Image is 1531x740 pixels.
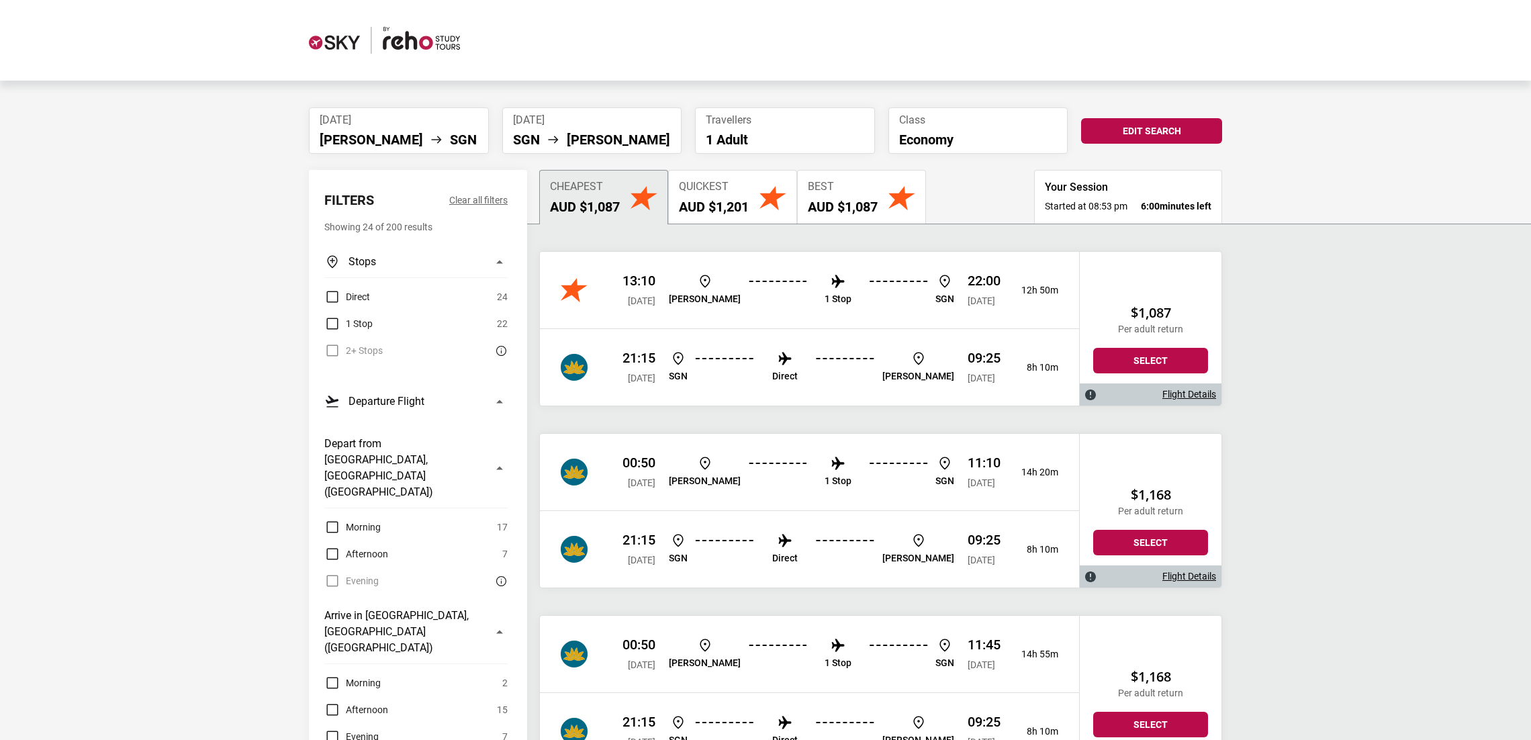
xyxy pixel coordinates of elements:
[669,657,741,669] p: [PERSON_NAME]
[1011,467,1058,478] p: 14h 20m
[1081,118,1222,144] button: Edit Search
[540,252,1079,406] div: Jetstar 13:10 [DATE] [PERSON_NAME] 1 Stop SGN 22:00 [DATE] 12h 50mVietnam Airlines 21:15 [DATE] S...
[622,714,655,730] p: 21:15
[669,293,741,305] p: [PERSON_NAME]
[968,455,1001,471] p: 11:10
[561,354,588,381] img: Vietjet
[899,132,1058,148] p: Economy
[1011,726,1058,737] p: 8h 10m
[324,316,373,332] label: 1 Stop
[622,350,655,366] p: 21:15
[808,181,878,193] span: Best
[324,702,388,718] label: Afternoon
[324,385,508,417] button: Departure Flight
[324,192,374,208] h2: Filters
[772,371,798,382] p: Direct
[1011,285,1058,296] p: 12h 50m
[808,199,878,215] h2: AUD $1,087
[346,289,370,305] span: Direct
[968,477,995,488] span: [DATE]
[324,428,508,508] button: Depart from [GEOGRAPHIC_DATA], [GEOGRAPHIC_DATA] ([GEOGRAPHIC_DATA])
[1045,181,1211,194] h3: Your Session
[628,555,655,565] span: [DATE]
[449,192,508,208] button: Clear all filters
[320,113,478,126] span: [DATE]
[550,181,620,193] span: Cheapest
[935,657,954,669] p: SGN
[968,637,1001,653] p: 11:45
[622,637,655,653] p: 00:50
[669,371,688,382] p: SGN
[1093,530,1208,555] button: Select
[346,702,388,718] span: Afternoon
[825,657,851,669] p: 1 Stop
[502,546,508,562] span: 7
[324,600,508,664] button: Arrive in [GEOGRAPHIC_DATA], [GEOGRAPHIC_DATA] ([GEOGRAPHIC_DATA])
[497,316,508,332] span: 22
[1093,487,1208,503] h2: $1,168
[669,475,741,487] p: [PERSON_NAME]
[561,277,588,304] img: Vietjet
[324,608,483,656] h3: Arrive in [GEOGRAPHIC_DATA], [GEOGRAPHIC_DATA] ([GEOGRAPHIC_DATA])
[679,199,749,215] h2: AUD $1,201
[1093,712,1208,737] button: Select
[622,455,655,471] p: 00:50
[679,181,749,193] span: Quickest
[1080,383,1221,406] div: Flight Details
[324,436,483,500] h3: Depart from [GEOGRAPHIC_DATA], [GEOGRAPHIC_DATA] ([GEOGRAPHIC_DATA])
[1162,571,1216,582] a: Flight Details
[825,293,851,305] p: 1 Stop
[628,477,655,488] span: [DATE]
[628,659,655,670] span: [DATE]
[882,371,954,382] p: [PERSON_NAME]
[899,113,1058,126] span: Class
[669,553,688,564] p: SGN
[622,273,655,289] p: 13:10
[706,132,864,148] p: 1 Adult
[324,546,388,562] label: Afternoon
[324,246,508,278] button: Stops
[1093,688,1208,699] p: Per adult return
[1093,305,1208,321] h2: $1,087
[561,641,588,667] img: FlexFlight
[497,519,508,535] span: 17
[324,289,370,305] label: Direct
[561,536,588,563] img: APG Network
[513,132,540,148] li: SGN
[968,273,1001,289] p: 22:00
[772,553,798,564] p: Direct
[492,573,508,589] button: There are currently no flights matching this search criteria. Try removing some search filters.
[1011,544,1058,555] p: 8h 10m
[1080,565,1221,588] div: Flight Details
[492,342,508,359] button: There are currently no flights matching this search criteria. Try removing some search filters.
[706,113,864,126] span: Travellers
[968,714,1001,730] p: 09:25
[497,289,508,305] span: 24
[968,532,1001,548] p: 09:25
[1011,362,1058,373] p: 8h 10m
[968,295,995,306] span: [DATE]
[561,459,588,485] img: APG Network
[882,553,954,564] p: [PERSON_NAME]
[450,132,477,148] li: SGN
[1093,324,1208,335] p: Per adult return
[324,519,381,535] label: Morning
[968,373,995,383] span: [DATE]
[935,293,954,305] p: SGN
[502,675,508,691] span: 2
[346,675,381,691] span: Morning
[1141,201,1160,212] span: 6:00
[1093,348,1208,373] button: Select
[1093,669,1208,685] h2: $1,168
[540,434,1079,588] div: Vietnam Airlines 00:50 [DATE] [PERSON_NAME] 1 Stop SGN 11:10 [DATE] 14h 20mVietnam Airlines 21:15...
[320,132,423,148] li: [PERSON_NAME]
[628,373,655,383] span: [DATE]
[825,475,851,487] p: 1 Stop
[622,532,655,548] p: 21:15
[346,519,381,535] span: Morning
[968,350,1001,366] p: 09:25
[935,475,954,487] p: SGN
[324,219,508,235] p: Showing 24 of 200 results
[513,113,671,126] span: [DATE]
[628,295,655,306] span: [DATE]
